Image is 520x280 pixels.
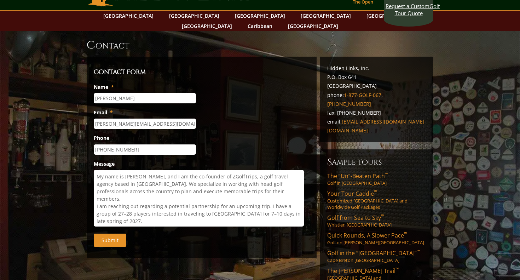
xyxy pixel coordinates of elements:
a: [GEOGRAPHIC_DATA] [231,11,289,21]
sup: ™ [381,213,384,219]
a: [GEOGRAPHIC_DATA] [100,11,157,21]
span: Golf from Sea to Sky [327,214,384,222]
span: Your Tour Caddie [327,190,377,198]
a: The “Un”-Beaten Path™Golf in [GEOGRAPHIC_DATA] [327,172,426,186]
a: Golf from Sea to Sky™Whistler, [GEOGRAPHIC_DATA] [327,214,426,228]
a: [GEOGRAPHIC_DATA] [363,11,420,21]
sup: ™ [385,171,388,177]
a: [GEOGRAPHIC_DATA] [297,11,354,21]
a: Quick Rounds, A Slower Pace™Golf on [PERSON_NAME][GEOGRAPHIC_DATA] [327,232,426,246]
a: Caribbean [244,21,276,31]
a: [PHONE_NUMBER] [327,101,371,107]
sup: ™ [417,248,420,255]
label: Phone [94,135,109,141]
h3: Contact Form [94,67,310,77]
sup: ™ [374,189,377,195]
span: The [PERSON_NAME] Trail [327,267,399,275]
span: The “Un”-Beaten Path [327,172,388,180]
a: 1-877-GOLF-067 [344,92,381,98]
h6: Sample Tours [327,156,426,168]
sup: ™ [395,266,399,272]
label: Name [94,84,114,90]
label: Message [94,161,115,167]
label: Email [94,109,113,116]
a: Your Tour Caddie™Customized [GEOGRAPHIC_DATA] and Worldwide Golf Packages [327,190,426,210]
a: [EMAIL_ADDRESS][DOMAIN_NAME] [342,118,424,125]
sup: ™ [404,231,407,237]
span: Request a Custom [386,2,429,10]
a: [DOMAIN_NAME] [327,127,368,134]
a: [GEOGRAPHIC_DATA] [166,11,223,21]
h1: Contact [87,38,433,52]
span: Quick Rounds, A Slower Pace [327,232,407,239]
a: [GEOGRAPHIC_DATA] [284,21,342,31]
p: Hidden Links, Inc. P.O. Box 641 [GEOGRAPHIC_DATA] phone: , fax: [PHONE_NUMBER] email: [327,64,426,135]
a: Golf in the “[GEOGRAPHIC_DATA]”™Cape Breton [GEOGRAPHIC_DATA] [327,249,426,263]
input: Submit [94,234,126,247]
a: [GEOGRAPHIC_DATA] [178,21,236,31]
span: Golf in the “[GEOGRAPHIC_DATA]” [327,249,420,257]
